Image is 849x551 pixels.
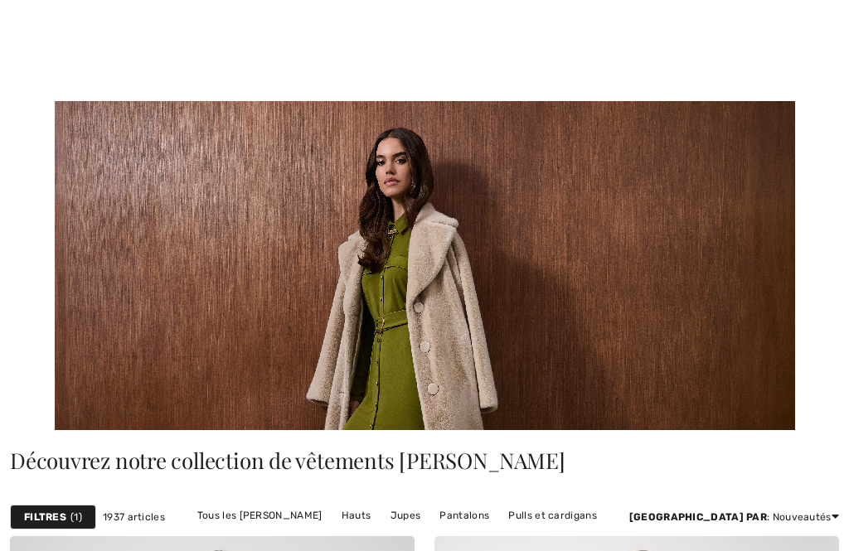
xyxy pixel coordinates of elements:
[10,446,565,475] span: Découvrez notre collection de vêtements [PERSON_NAME]
[55,101,795,430] img: Joseph Ribkoff Canada : Vêtements pour femmes | 1ère Avenue
[70,510,82,524] span: 1
[215,526,345,548] a: Robes et combinaisons
[629,510,839,524] div: : Nouveautés
[333,505,380,526] a: Hauts
[103,510,165,524] span: 1937 articles
[189,505,331,526] a: Tous les [PERSON_NAME]
[629,511,767,523] strong: [GEOGRAPHIC_DATA] par
[24,510,66,524] strong: Filtres
[452,526,579,548] a: Vêtements d'extérieur
[431,505,497,526] a: Pantalons
[348,526,449,548] a: Vestes et blazers
[500,505,604,526] a: Pulls et cardigans
[382,505,429,526] a: Jupes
